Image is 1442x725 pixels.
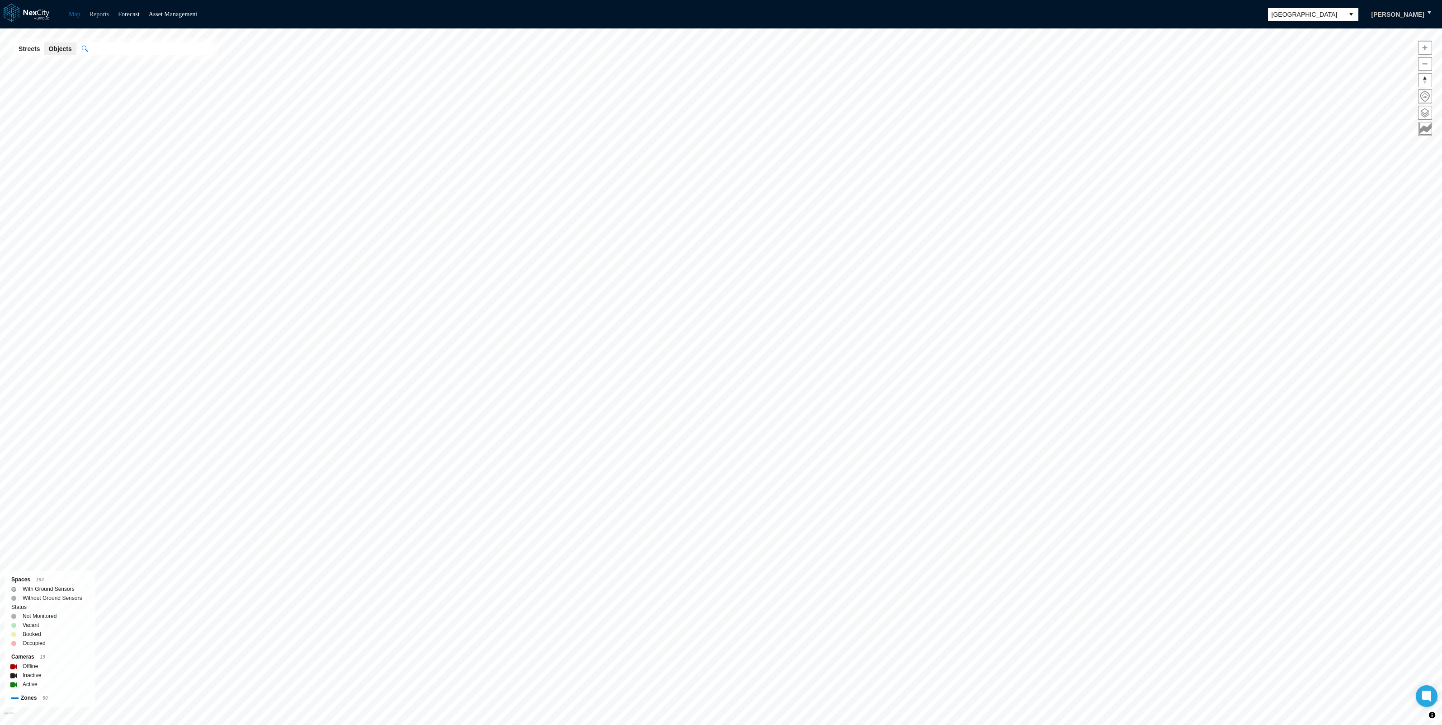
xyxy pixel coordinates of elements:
[44,42,76,55] button: Objects
[1362,7,1434,22] button: [PERSON_NAME]
[1344,8,1358,21] button: select
[1371,10,1424,19] span: [PERSON_NAME]
[1418,41,1432,55] button: Zoom in
[11,693,89,703] div: Zones
[149,11,198,18] a: Asset Management
[42,696,47,701] span: 50
[36,577,44,582] span: 193
[19,44,40,53] span: Streets
[40,655,45,660] span: 19
[1418,73,1432,87] button: Reset bearing to north
[23,662,38,671] label: Offline
[11,575,89,585] div: Spaces
[1418,106,1432,120] button: Layers management
[90,11,109,18] a: Reports
[23,639,46,648] label: Occupied
[14,42,44,55] button: Streets
[23,680,38,689] label: Active
[1429,710,1435,720] span: Toggle attribution
[1418,74,1432,87] span: Reset bearing to north
[23,621,39,630] label: Vacant
[48,44,71,53] span: Objects
[23,630,41,639] label: Booked
[23,594,82,603] label: Without Ground Sensors
[1427,710,1437,720] button: Toggle attribution
[23,671,41,680] label: Inactive
[1418,57,1432,71] button: Zoom out
[1418,41,1432,54] span: Zoom in
[1272,10,1340,19] span: [GEOGRAPHIC_DATA]
[23,585,75,594] label: With Ground Sensors
[1418,89,1432,103] button: Home
[118,11,139,18] a: Forecast
[4,712,14,722] a: Mapbox homepage
[69,11,80,18] a: Map
[23,612,57,621] label: Not Monitored
[11,652,89,662] div: Cameras
[11,603,89,612] div: Status
[1418,122,1432,136] button: Key metrics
